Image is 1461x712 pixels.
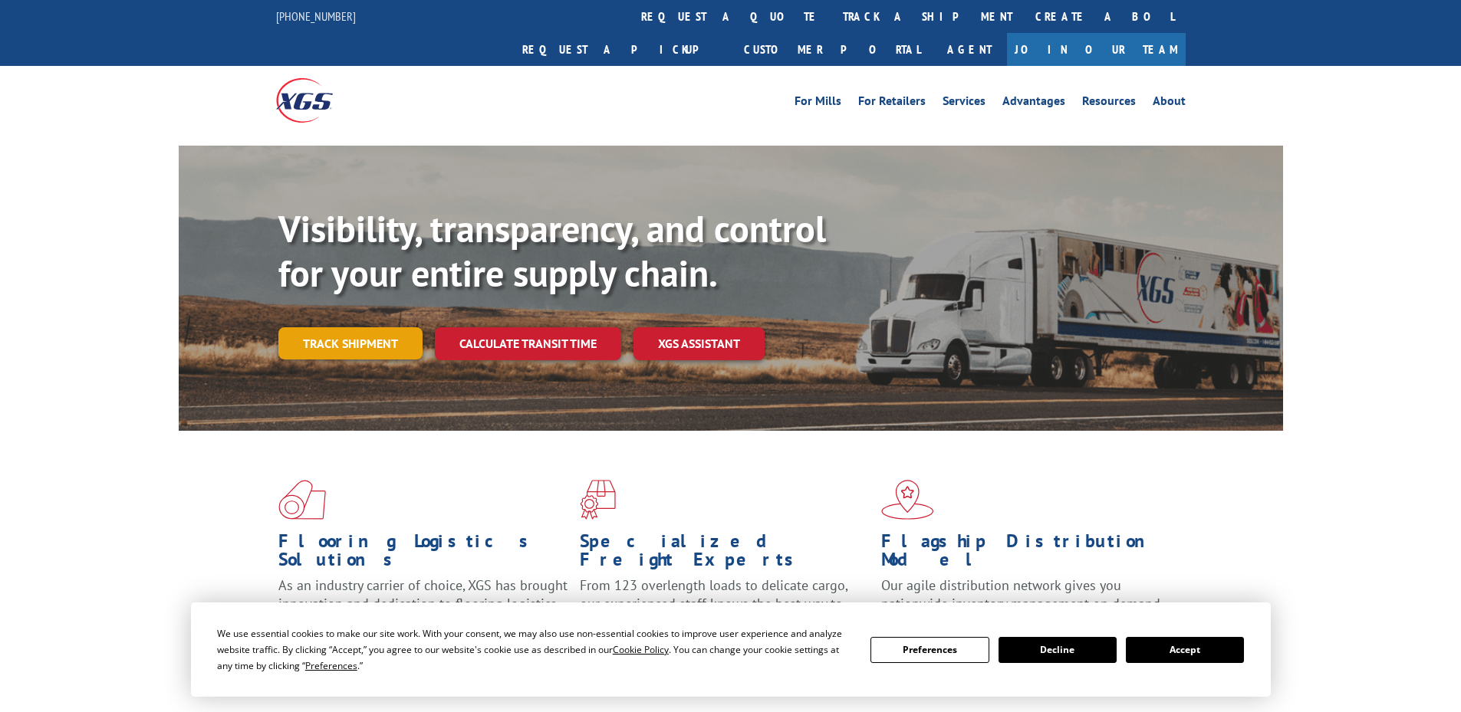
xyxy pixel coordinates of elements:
div: We use essential cookies to make our site work. With your consent, we may also use non-essential ... [217,625,852,674]
a: Customer Portal [732,33,932,66]
div: Cookie Consent Prompt [191,602,1271,697]
a: Join Our Team [1007,33,1186,66]
button: Accept [1126,637,1244,663]
a: About [1153,95,1186,112]
a: Calculate transit time [435,327,621,360]
img: xgs-icon-focused-on-flooring-red [580,480,616,520]
button: Preferences [870,637,989,663]
a: Advantages [1002,95,1065,112]
span: Cookie Policy [613,643,669,656]
a: Request a pickup [511,33,732,66]
h1: Specialized Freight Experts [580,532,870,576]
span: Preferences [305,659,357,672]
button: Decline [999,637,1117,663]
h1: Flooring Logistics Solutions [278,532,568,576]
a: XGS ASSISTANT [633,327,765,360]
span: Our agile distribution network gives you nationwide inventory management on demand. [881,576,1163,612]
a: For Mills [795,95,841,112]
span: As an industry carrier of choice, XGS has brought innovation and dedication to flooring logistics... [278,576,568,631]
a: [PHONE_NUMBER] [276,8,356,24]
b: Visibility, transparency, and control for your entire supply chain. [278,205,826,297]
a: Resources [1082,95,1136,112]
a: Services [943,95,986,112]
a: Track shipment [278,327,423,359]
a: Agent [932,33,1007,66]
img: xgs-icon-flagship-distribution-model-red [881,480,934,520]
a: For Retailers [858,95,926,112]
h1: Flagship Distribution Model [881,532,1171,576]
p: From 123 overlength loads to delicate cargo, our experienced staff knows the best way to move you... [580,576,870,645]
img: xgs-icon-total-supply-chain-intelligence-red [278,480,326,520]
